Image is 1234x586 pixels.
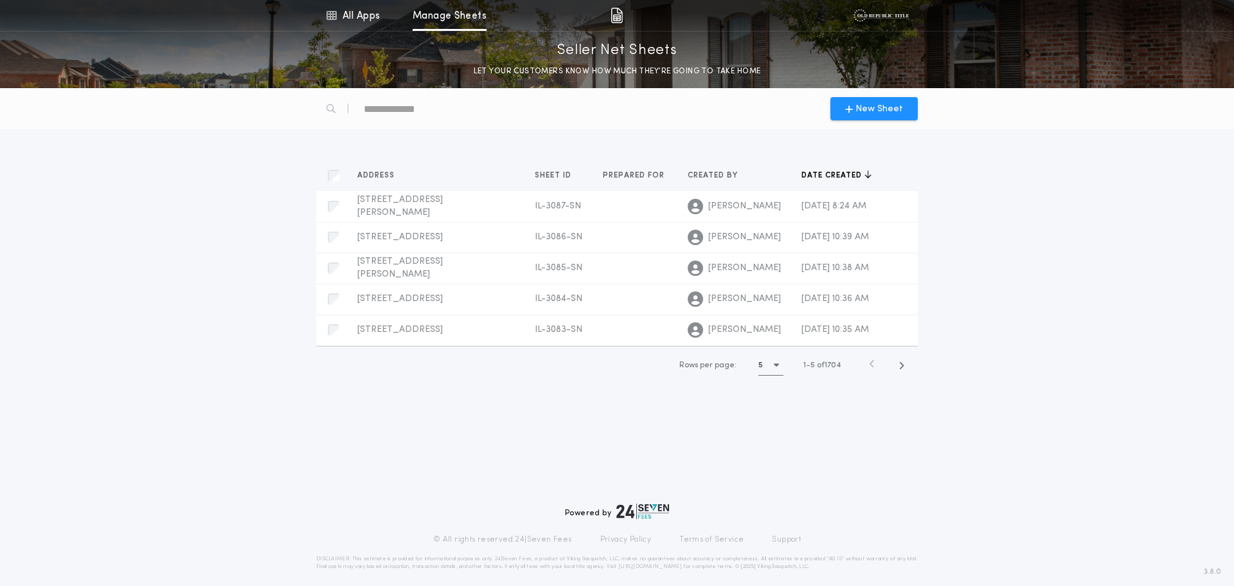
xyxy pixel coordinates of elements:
[801,232,869,242] span: [DATE] 10:39 AM
[357,325,443,334] span: [STREET_ADDRESS]
[474,65,761,78] p: LET YOUR CUSTOMERS KNOW HOW MUCH THEY’RE GOING TO TAKE HOME
[810,362,815,369] span: 5
[535,201,581,211] span: IL-3087-SN
[679,535,744,545] a: Terms of Service
[801,325,869,334] span: [DATE] 10:35 AM
[758,355,783,376] button: 5
[600,535,652,545] a: Privacy Policy
[855,102,903,116] span: New Sheet
[357,169,404,182] button: Address
[535,294,582,304] span: IL-3084-SN
[357,232,443,242] span: [STREET_ADDRESS]
[357,257,443,279] span: [STREET_ADDRESS][PERSON_NAME]
[801,263,869,273] span: [DATE] 10:38 AM
[535,263,582,273] span: IL-3085-SN
[688,169,747,182] button: Created by
[801,294,869,304] span: [DATE] 10:36 AM
[357,170,397,181] span: Address
[801,169,872,182] button: Date created
[708,231,781,244] span: [PERSON_NAME]
[433,535,572,545] p: © All rights reserved. 24|Seven Fees
[603,170,667,181] span: Prepared for
[708,293,781,306] span: [PERSON_NAME]
[854,9,909,22] img: vs-icon
[679,362,737,369] span: Rows per page:
[801,201,866,211] span: [DATE] 8:24 AM
[357,294,443,304] span: [STREET_ADDRESS]
[535,170,574,181] span: Sheet ID
[708,262,781,275] span: [PERSON_NAME]
[803,362,806,369] span: 1
[758,359,763,372] h1: 5
[565,504,669,519] div: Powered by
[708,324,781,336] span: [PERSON_NAME]
[1204,566,1221,578] span: 3.8.0
[688,170,740,181] span: Created by
[708,200,781,213] span: [PERSON_NAME]
[611,8,623,23] img: img
[357,195,443,217] span: [STREET_ADDRESS][PERSON_NAME]
[557,41,677,61] p: Seller Net Sheets
[535,325,582,334] span: IL-3083-SN
[535,232,582,242] span: IL-3086-SN
[830,97,918,120] button: New Sheet
[316,555,918,571] p: DISCLAIMER: This estimate is provided for informational purposes only. 24|Seven Fees, a product o...
[535,169,581,182] button: Sheet ID
[772,535,801,545] a: Support
[801,170,864,181] span: Date created
[616,504,669,519] img: logo
[618,564,682,569] a: [URL][DOMAIN_NAME]
[817,360,841,371] span: of 1704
